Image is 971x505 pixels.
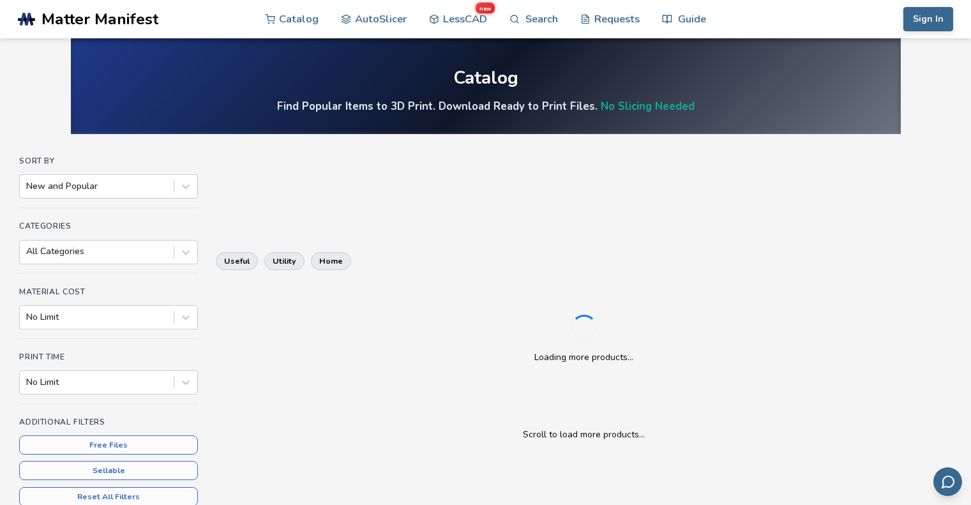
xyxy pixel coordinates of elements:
h4: Print Time [19,352,198,361]
input: All Categories [26,246,29,257]
h4: Additional Filters [19,418,198,426]
button: Sellable [19,461,198,480]
button: home [311,252,351,270]
a: No Slicing Needed [601,99,695,114]
span: Matter Manifest [41,10,158,28]
button: utility [264,252,305,270]
h4: Material Cost [19,287,198,296]
button: Sign In [903,7,953,31]
h4: Find Popular Items to 3D Print. Download Ready to Print Files. [277,99,695,114]
button: Free Files [19,435,198,455]
h4: Categories [19,222,198,230]
span: new [476,3,495,14]
input: No Limit [26,312,29,322]
div: Catalog [453,68,518,88]
input: No Limit [26,377,29,388]
input: New and Popular [26,181,29,192]
button: Send feedback via email [933,467,962,496]
button: useful [216,252,258,270]
p: Scroll to load more products... [229,428,938,441]
h4: Sort By [19,156,198,165]
p: Loading more products... [534,350,633,364]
